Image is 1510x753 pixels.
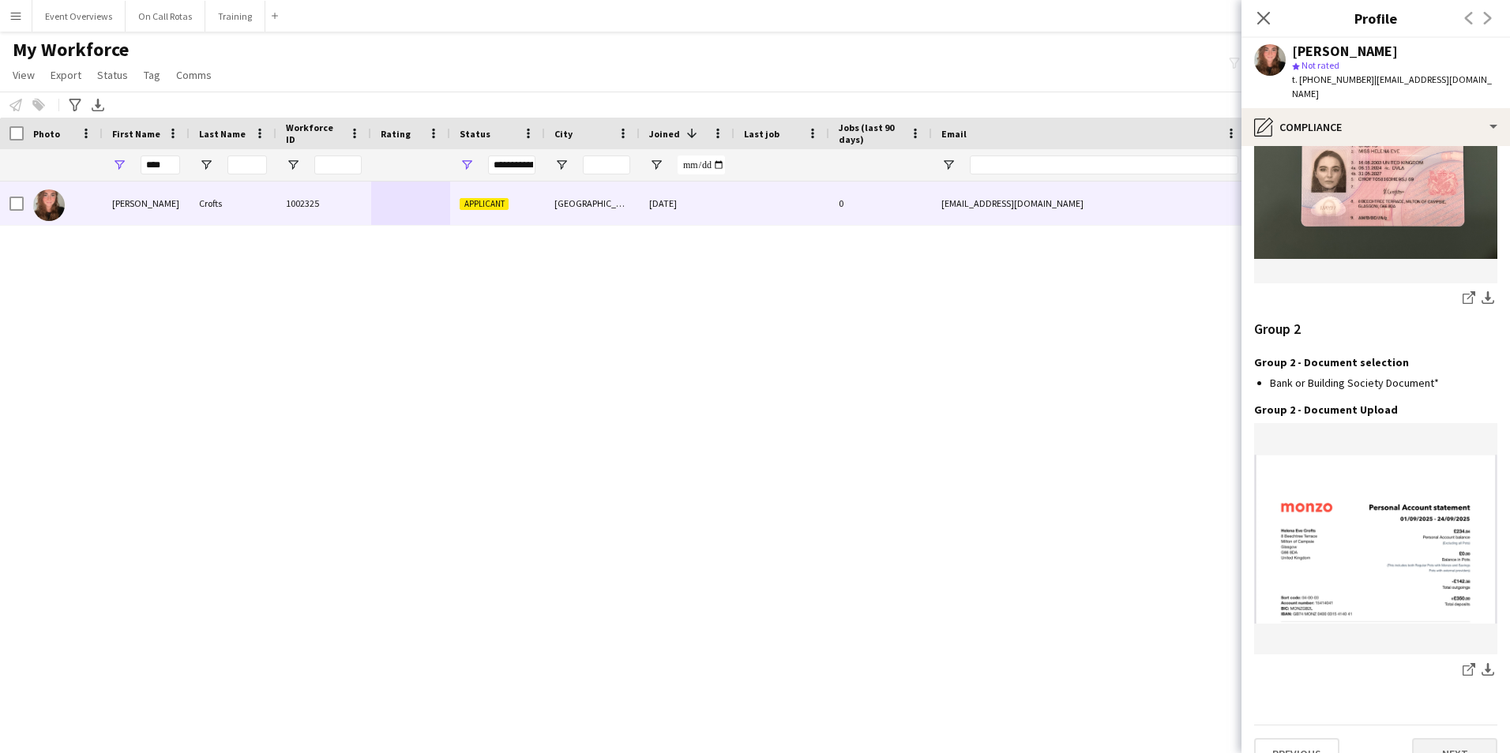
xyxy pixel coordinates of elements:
div: Compliance [1241,108,1510,146]
span: Email [941,128,967,140]
span: Comms [176,68,212,82]
a: Status [91,65,134,85]
input: Email Filter Input [970,155,1238,174]
a: Export [44,65,88,85]
span: Rating [381,128,411,140]
button: Open Filter Menu [199,158,213,172]
span: Not rated [1302,59,1339,71]
button: Open Filter Menu [941,158,956,172]
div: 1002325 [276,182,371,225]
input: Last Name Filter Input [227,155,267,174]
div: Crofts [190,182,276,225]
h3: Group 2 - Document selection [1254,355,1409,369]
span: Photo [33,128,60,140]
button: Open Filter Menu [649,158,663,172]
app-action-btn: Export XLSX [88,96,107,114]
input: Workforce ID Filter Input [314,155,362,174]
span: Status [460,128,490,140]
img: Helena Crofts [33,189,65,221]
span: Status [97,68,128,82]
span: Joined [649,128,680,140]
button: Event Overviews [32,1,126,32]
span: Jobs (last 90 days) [839,122,903,145]
button: On Call Rotas [126,1,205,32]
span: Export [51,68,81,82]
span: Workforce ID [286,122,343,145]
button: Open Filter Menu [112,158,126,172]
img: IMG_2523.jpeg [1254,455,1497,624]
div: [GEOGRAPHIC_DATA] [545,182,640,225]
h3: Group 2 - Document Upload [1254,403,1398,417]
button: Open Filter Menu [460,158,474,172]
input: City Filter Input [583,155,630,174]
span: Last Name [199,128,246,140]
span: Tag [144,68,160,82]
div: 0 [829,182,932,225]
h3: Group 2 [1254,322,1301,336]
h3: Profile [1241,8,1510,28]
span: t. [PHONE_NUMBER] [1292,73,1374,85]
a: View [6,65,41,85]
span: My Workforce [13,38,129,62]
button: Open Filter Menu [554,158,569,172]
a: Comms [170,65,218,85]
div: [PERSON_NAME] [1292,44,1398,58]
span: | [EMAIL_ADDRESS][DOMAIN_NAME] [1292,73,1492,99]
input: Joined Filter Input [678,155,725,174]
span: First Name [112,128,160,140]
div: [DATE] [640,182,734,225]
img: IMG_3869.jpeg [1254,77,1497,259]
input: First Name Filter Input [141,155,180,174]
a: Tag [137,65,167,85]
div: [PERSON_NAME] [103,182,190,225]
button: Training [205,1,265,32]
app-action-btn: Advanced filters [66,96,85,114]
span: City [554,128,573,140]
div: [EMAIL_ADDRESS][DOMAIN_NAME] [932,182,1248,225]
span: Last job [744,128,779,140]
span: View [13,68,35,82]
button: Open Filter Menu [286,158,300,172]
span: Applicant [460,198,509,210]
li: Bank or Building Society Document* [1270,376,1497,390]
